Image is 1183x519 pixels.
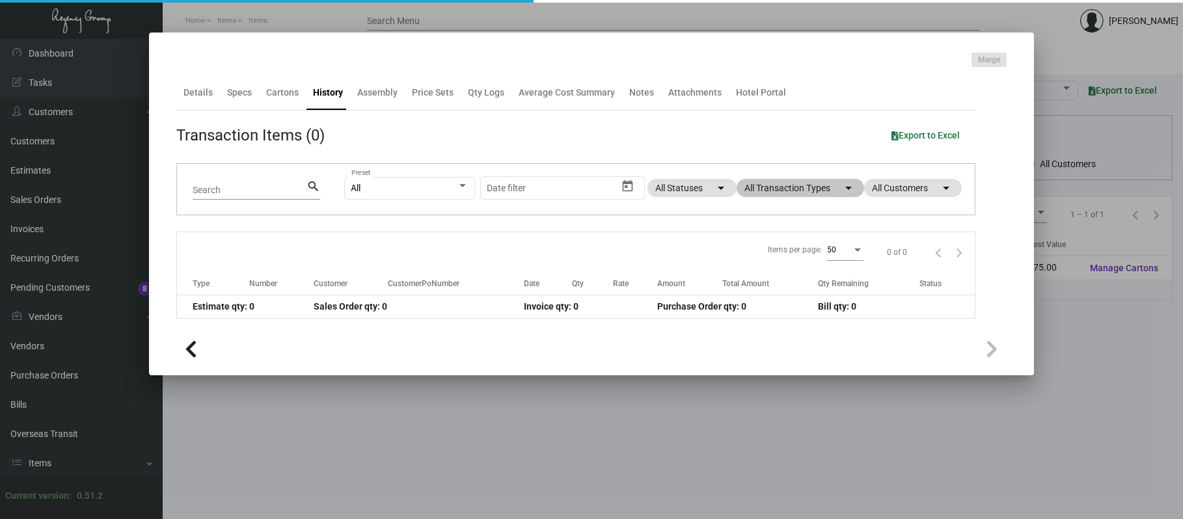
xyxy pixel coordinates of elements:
span: Merge [978,55,1000,66]
div: History [313,86,343,100]
span: Bill qty: 0 [818,301,856,312]
button: Export to Excel [881,124,970,147]
button: Previous page [928,242,949,263]
div: 0 of 0 [887,246,907,258]
div: Type [193,278,210,289]
span: Export to Excel [891,130,960,140]
div: Cartons [266,86,299,100]
mat-chip: All Transaction Types [737,179,864,197]
div: CustomerPoNumber [388,278,459,289]
div: Customer [314,278,347,289]
div: Hotel Portal [736,86,786,100]
div: Qty Logs [468,86,504,100]
div: Amount [657,278,722,289]
mat-chip: All Statuses [647,179,737,197]
div: Average Cost Summary [519,86,615,100]
mat-select: Items per page: [827,245,863,255]
div: Date [524,278,539,289]
div: CustomerPoNumber [388,278,524,289]
span: Sales Order qty: 0 [314,301,387,312]
span: Purchase Order qty: 0 [657,301,746,312]
button: Next page [949,242,970,263]
div: Rate [613,278,657,289]
div: Assembly [357,86,398,100]
span: Invoice qty: 0 [524,301,578,312]
div: Transaction Items (0) [176,124,325,147]
div: Price Sets [412,86,454,100]
span: All [351,183,361,193]
span: 50 [827,245,836,254]
div: Total Amount [722,278,769,289]
div: Amount [657,278,685,289]
div: Qty Remaining [818,278,869,289]
div: Number [249,278,314,289]
mat-icon: search [306,179,320,194]
div: Rate [613,278,629,289]
button: Merge [972,53,1007,67]
div: Details [184,86,213,100]
div: Qty [572,278,613,289]
div: Type [193,278,249,289]
div: Date [524,278,572,289]
div: Qty Remaining [818,278,920,289]
div: Items per page: [768,244,822,256]
div: 0.51.2 [77,489,103,503]
div: Total Amount [722,278,818,289]
span: Estimate qty: 0 [193,301,254,312]
div: Specs [227,86,252,100]
div: Status [919,278,975,289]
div: Customer [314,278,388,289]
div: Notes [629,86,654,100]
div: Attachments [668,86,722,100]
div: Qty [572,278,584,289]
button: Open calendar [618,176,638,197]
mat-chip: All Customers [864,179,962,197]
div: Number [249,278,277,289]
input: End date [539,183,601,194]
input: Start date [487,183,528,194]
div: Current version: [5,489,72,503]
div: Status [919,278,942,289]
mat-icon: arrow_drop_down [713,180,729,196]
mat-icon: arrow_drop_down [938,180,954,196]
mat-icon: arrow_drop_down [841,180,856,196]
